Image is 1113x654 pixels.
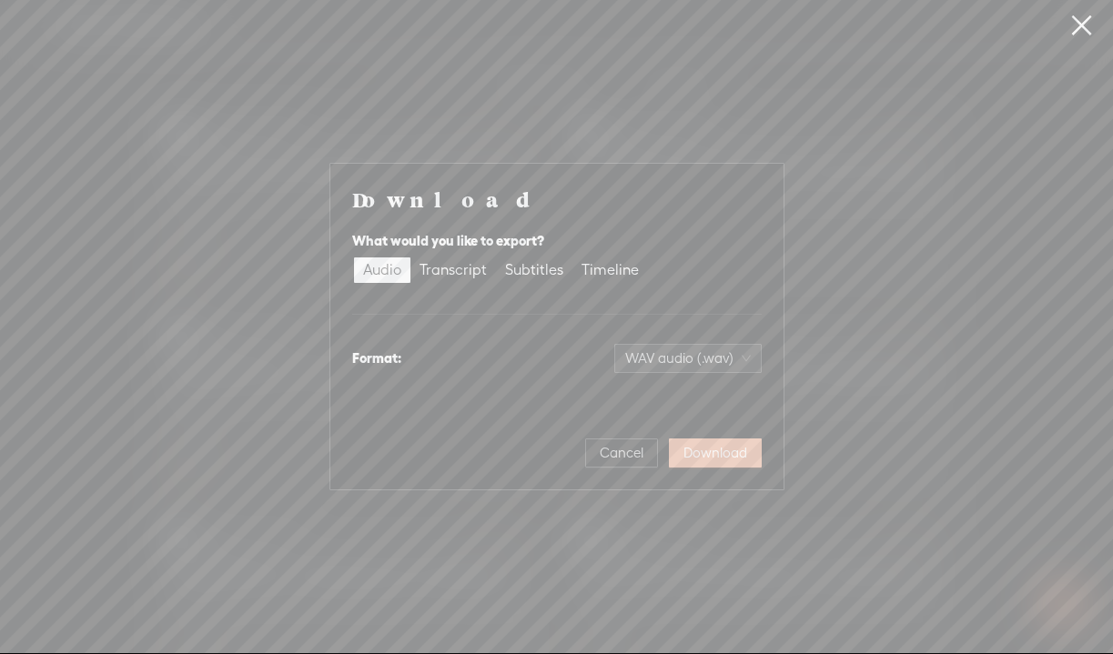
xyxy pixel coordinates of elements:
button: Download [669,438,762,468]
div: What would you like to export? [352,230,762,252]
div: Timeline [582,257,639,283]
span: Download [683,444,747,462]
div: Subtitles [505,257,563,283]
span: WAV audio (.wav) [625,345,751,372]
div: segmented control [352,256,650,285]
div: Transcript [420,257,487,283]
div: Format: [352,347,401,369]
div: Audio [363,257,401,283]
span: Cancel [600,444,643,462]
h4: Download [352,186,762,213]
button: Cancel [585,438,658,468]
